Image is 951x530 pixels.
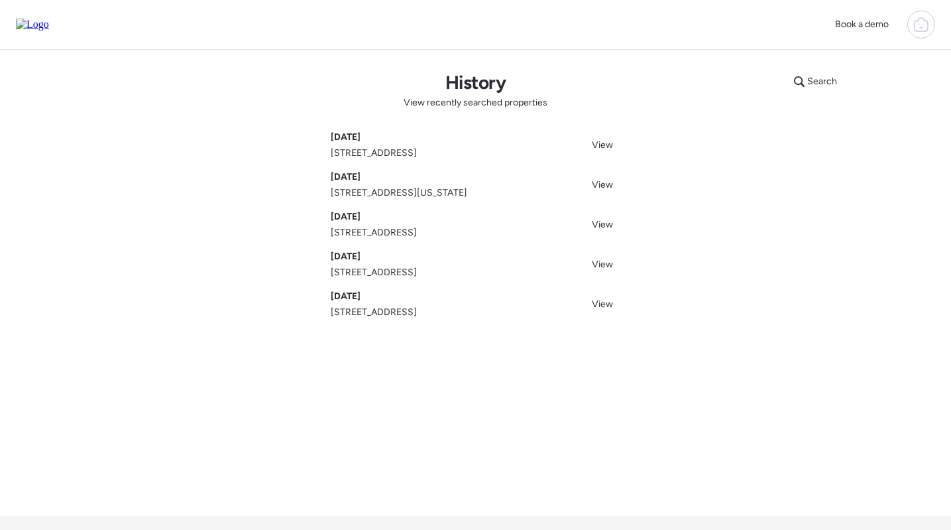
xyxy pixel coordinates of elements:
a: View [584,214,621,233]
span: Search [807,75,837,88]
span: [DATE] [331,250,361,263]
span: View [592,179,613,190]
span: View [592,139,613,151]
a: View [584,135,621,154]
span: [DATE] [331,210,361,224]
a: View [584,254,621,273]
span: [STREET_ADDRESS] [331,306,417,319]
a: View [584,174,621,194]
span: View [592,259,613,270]
span: [STREET_ADDRESS][US_STATE] [331,186,467,200]
a: View [584,294,621,313]
h1: History [445,71,506,94]
span: [DATE] [331,131,361,144]
span: Book a demo [835,19,889,30]
span: [DATE] [331,290,361,303]
span: View [592,298,613,310]
span: View [592,219,613,230]
span: View recently searched properties [404,96,547,109]
span: [STREET_ADDRESS] [331,266,417,279]
img: Logo [16,19,49,31]
span: [STREET_ADDRESS] [331,226,417,239]
span: [DATE] [331,170,361,184]
span: [STREET_ADDRESS] [331,147,417,160]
